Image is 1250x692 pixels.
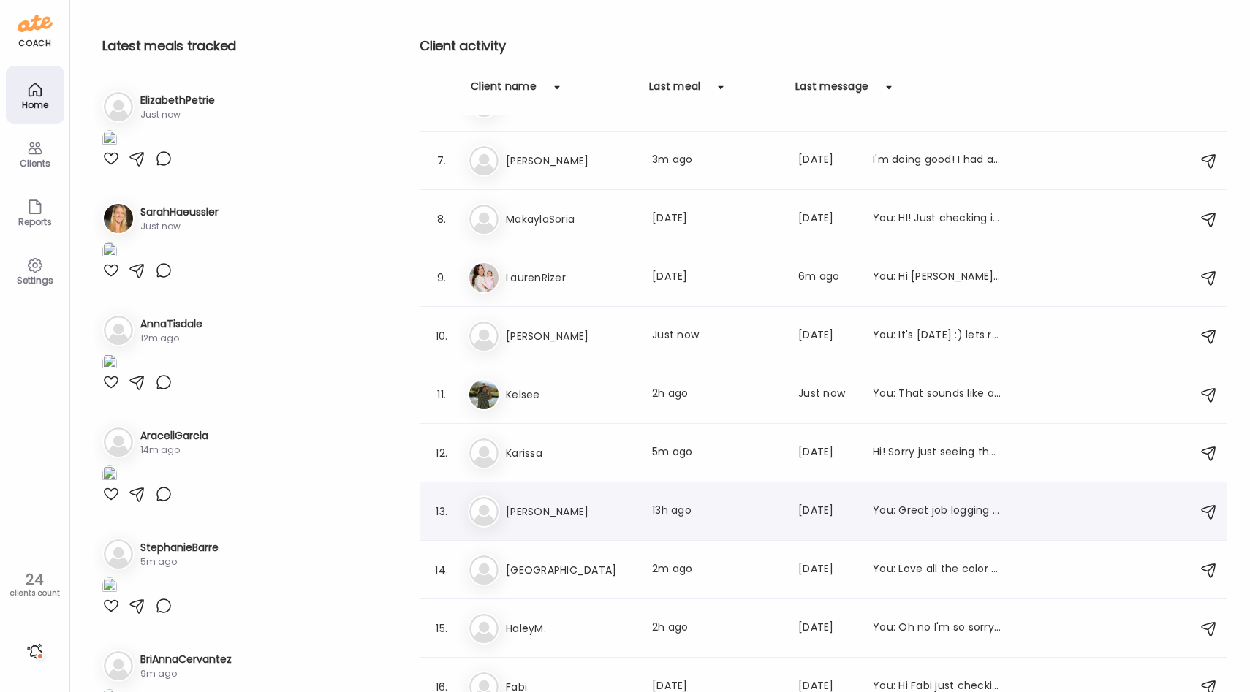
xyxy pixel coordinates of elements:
[652,327,781,345] div: Just now
[140,93,215,108] h3: ElizabethPetrie
[506,444,635,462] h3: Karissa
[649,79,700,102] div: Last meal
[433,327,450,345] div: 10.
[798,152,855,170] div: [DATE]
[469,497,499,526] img: bg-avatar-default.svg
[469,614,499,643] img: bg-avatar-default.svg
[471,79,537,102] div: Client name
[433,620,450,637] div: 15.
[433,152,450,170] div: 7.
[873,386,1001,403] div: You: That sounds like a great reset! Progress is never lost!! :)
[18,37,51,50] div: coach
[873,444,1001,462] div: Hi! Sorry just seeing these! I did, shut off alarms, cleared schedule, took a walk grabbed some c...
[873,152,1001,170] div: I'm doing good! I had a bad day [DATE] but I'm feeling in track [DATE]
[798,503,855,520] div: [DATE]
[433,503,450,520] div: 13.
[506,269,635,286] h3: LaurenRizer
[9,100,61,110] div: Home
[140,555,219,569] div: 5m ago
[652,561,781,579] div: 2m ago
[652,269,781,286] div: [DATE]
[795,79,868,102] div: Last message
[140,428,208,444] h3: AraceliGarcia
[469,555,499,585] img: bg-avatar-default.svg
[873,620,1001,637] div: You: Oh no I'm so sorry to hear about your stomach issues!! I am glad you are feeling better
[102,242,117,262] img: images%2FeuW4ehXdTjTQwoR7NFNaLRurhjQ2%2FvmSTdQSFrI0lp4PL53hV%2FiJiWk7OYa9hY7FyfiM5t_1080
[102,130,117,150] img: images%2FuoYiWjixOgQ8TTFdzvnghxuIVJQ2%2FQIFsbzX03e4rlLNhRk34%2Fz6qabnglrcD6Dgmhnsw1_1080
[420,35,1227,57] h2: Client activity
[798,444,855,462] div: [DATE]
[506,561,635,579] h3: [GEOGRAPHIC_DATA]
[9,275,61,285] div: Settings
[140,652,232,667] h3: BriAnnaCervantez
[104,651,133,680] img: bg-avatar-default.svg
[102,354,117,373] img: images%2FcV7EysEas1R32fDF4TQsKQUWdFk1%2F2OvAd68J32FZ4Sp2BxhT%2FSNTZXndWfBEm3gtKkMjA_1080
[652,444,781,462] div: 5m ago
[506,327,635,345] h3: [PERSON_NAME]
[433,444,450,462] div: 12.
[140,220,219,233] div: Just now
[652,210,781,228] div: [DATE]
[798,210,855,228] div: [DATE]
[873,503,1001,520] div: You: Great job logging your foods!
[5,588,64,598] div: clients count
[102,35,366,57] h2: Latest meals tracked
[506,386,635,403] h3: Kelsee
[873,210,1001,228] div: You: HI! Just checking in on you!
[433,386,450,403] div: 11.
[140,332,202,345] div: 12m ago
[506,620,635,637] h3: HaleyM.
[433,561,450,579] div: 14.
[469,205,499,234] img: bg-avatar-default.svg
[506,210,635,228] h3: MakaylaSoria
[140,205,219,220] h3: SarahHaeussler
[140,667,232,680] div: 9m ago
[873,269,1001,286] div: You: Hi [PERSON_NAME]! Great job logging the first couple times! Remember to stay super consistent
[798,269,855,286] div: 6m ago
[798,327,855,345] div: [DATE]
[104,92,133,121] img: bg-avatar-default.svg
[873,561,1001,579] div: You: Love all the color on your plates!
[469,322,499,351] img: bg-avatar-default.svg
[469,146,499,175] img: bg-avatar-default.svg
[469,438,499,468] img: bg-avatar-default.svg
[140,540,219,555] h3: StephanieBarre
[18,12,53,35] img: ate
[104,539,133,569] img: bg-avatar-default.svg
[104,427,133,457] img: bg-avatar-default.svg
[652,386,781,403] div: 2h ago
[140,316,202,332] h3: AnnaTisdale
[5,571,64,588] div: 24
[798,620,855,637] div: [DATE]
[652,503,781,520] div: 13h ago
[798,386,855,403] div: Just now
[506,152,635,170] h3: [PERSON_NAME]
[140,444,208,457] div: 14m ago
[433,269,450,286] div: 9.
[9,159,61,168] div: Clients
[102,465,117,485] img: images%2FI992yAkt0JaMCj4l9DDqiKaQVSu2%2FM4hqA3a2J0BPaF4Dtclr%2F4Yq1Z4Xdf1RLMkJFJML7_1080
[873,327,1001,345] div: You: It's [DATE] :) lets reset.
[469,263,499,292] img: avatars%2Fs1gqFFyE3weG4SRt33j8CijX2Xf1
[506,503,635,520] h3: [PERSON_NAME]
[102,577,117,597] img: images%2FHvTnkIKz6td1fl8RpH2hiioS5ri1%2FrLelHlY3bG6PHyhiQj5u%2Frs5qVuiJyClH6IqEs8lY_1080
[652,620,781,637] div: 2h ago
[104,316,133,345] img: bg-avatar-default.svg
[433,210,450,228] div: 8.
[652,152,781,170] div: 3m ago
[469,380,499,409] img: avatars%2Fao27S4JzfGeT91DxyLlQHNwuQjE3
[140,108,215,121] div: Just now
[798,561,855,579] div: [DATE]
[9,217,61,227] div: Reports
[104,204,133,233] img: avatars%2FeuW4ehXdTjTQwoR7NFNaLRurhjQ2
